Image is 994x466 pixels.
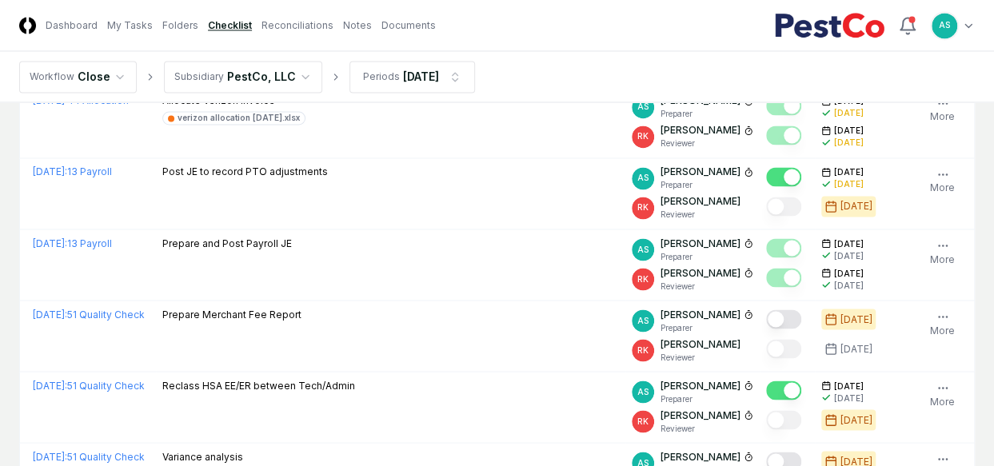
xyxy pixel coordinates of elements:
[107,18,153,33] a: My Tasks
[363,70,400,84] div: Periods
[661,378,741,392] p: [PERSON_NAME]
[661,165,741,179] p: [PERSON_NAME]
[33,308,145,320] a: [DATE]:51 Quality Check
[661,307,741,321] p: [PERSON_NAME]
[661,392,753,404] p: Preparer
[33,450,145,462] a: [DATE]:51 Quality Check
[939,19,950,31] span: AS
[766,167,801,186] button: Mark complete
[33,379,145,391] a: [DATE]:51 Quality Check
[840,412,872,427] div: [DATE]
[661,250,753,262] p: Preparer
[637,243,649,255] span: AS
[661,280,753,292] p: Reviewer
[349,61,475,93] button: Periods[DATE]
[637,385,649,397] span: AS
[162,18,198,33] a: Folders
[637,415,649,427] span: RK
[381,18,436,33] a: Documents
[834,137,864,149] div: [DATE]
[927,236,958,269] button: More
[261,18,333,33] a: Reconciliations
[33,308,67,320] span: [DATE] :
[834,380,864,392] span: [DATE]
[661,108,753,120] p: Preparer
[162,165,328,179] p: Post JE to record PTO adjustments
[178,112,300,124] div: verizon allocation [DATE].xlsx
[661,236,741,250] p: [PERSON_NAME]
[33,237,67,249] span: [DATE] :
[33,165,112,177] a: [DATE]:13 Payroll
[46,18,98,33] a: Dashboard
[927,94,958,127] button: More
[637,344,649,356] span: RK
[162,378,355,392] p: Reclass HSA EE/ER between Tech/Admin
[774,13,885,38] img: PestCo logo
[343,18,372,33] a: Notes
[661,337,741,351] p: [PERSON_NAME]
[637,273,649,285] span: RK
[637,172,649,184] span: AS
[840,199,872,213] div: [DATE]
[33,450,67,462] span: [DATE] :
[766,268,801,287] button: Mark complete
[403,68,439,85] div: [DATE]
[766,410,801,429] button: Mark complete
[766,339,801,358] button: Mark complete
[637,201,649,213] span: RK
[834,125,864,137] span: [DATE]
[162,307,301,321] p: Prepare Merchant Fee Report
[834,279,864,291] div: [DATE]
[834,392,864,404] div: [DATE]
[834,249,864,261] div: [DATE]
[661,194,741,209] p: [PERSON_NAME]
[208,18,252,33] a: Checklist
[927,307,958,341] button: More
[840,341,872,356] div: [DATE]
[766,309,801,329] button: Mark complete
[33,237,112,249] a: [DATE]:13 Payroll
[162,111,305,125] a: verizon allocation [DATE].xlsx
[927,378,958,412] button: More
[162,449,243,464] p: Variance analysis
[661,209,741,221] p: Reviewer
[766,380,801,400] button: Mark complete
[927,165,958,198] button: More
[30,70,74,84] div: Workflow
[766,238,801,257] button: Mark complete
[33,379,67,391] span: [DATE] :
[834,178,864,190] div: [DATE]
[637,101,649,113] span: AS
[766,96,801,115] button: Mark complete
[661,137,753,149] p: Reviewer
[174,70,224,84] div: Subsidiary
[766,125,801,145] button: Mark complete
[661,265,741,280] p: [PERSON_NAME]
[637,314,649,326] span: AS
[840,312,872,326] div: [DATE]
[661,321,753,333] p: Preparer
[834,166,864,178] span: [DATE]
[637,130,649,142] span: RK
[834,237,864,249] span: [DATE]
[661,123,741,137] p: [PERSON_NAME]
[661,351,741,363] p: Reviewer
[766,197,801,216] button: Mark complete
[661,408,741,422] p: [PERSON_NAME]
[33,165,67,177] span: [DATE] :
[834,107,864,119] div: [DATE]
[661,422,753,434] p: Reviewer
[19,61,475,93] nav: breadcrumb
[19,17,36,34] img: Logo
[661,449,741,464] p: [PERSON_NAME]
[930,11,959,40] button: AS
[834,267,864,279] span: [DATE]
[162,236,292,250] p: Prepare and Post Payroll JE
[661,179,753,191] p: Preparer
